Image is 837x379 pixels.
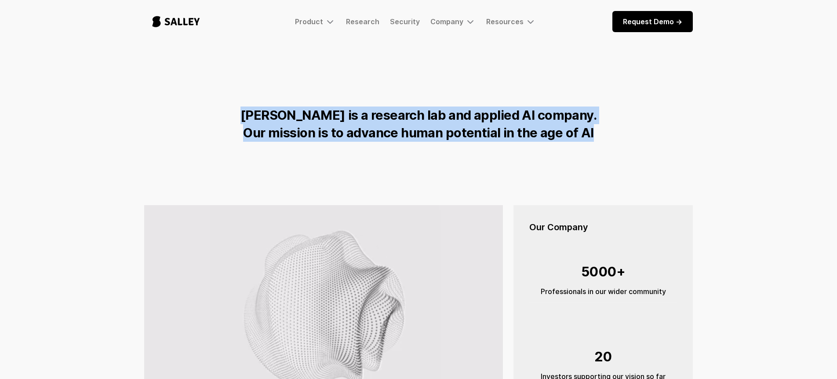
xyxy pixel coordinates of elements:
div: Professionals in our wider community [529,286,677,297]
div: 5000+ [529,260,677,283]
div: Resources [486,16,536,27]
a: Request Demo -> [612,11,693,32]
div: Resources [486,17,524,26]
div: 20 [529,345,677,368]
strong: [PERSON_NAME] is a research lab and applied AI company. Our mission is to advance human potential... [240,107,597,140]
div: Product [295,17,323,26]
div: Company [430,16,476,27]
div: Product [295,16,335,27]
a: Security [390,17,420,26]
a: home [144,7,208,36]
div: Company [430,17,463,26]
h5: Our Company [529,221,677,233]
a: Research [346,17,379,26]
